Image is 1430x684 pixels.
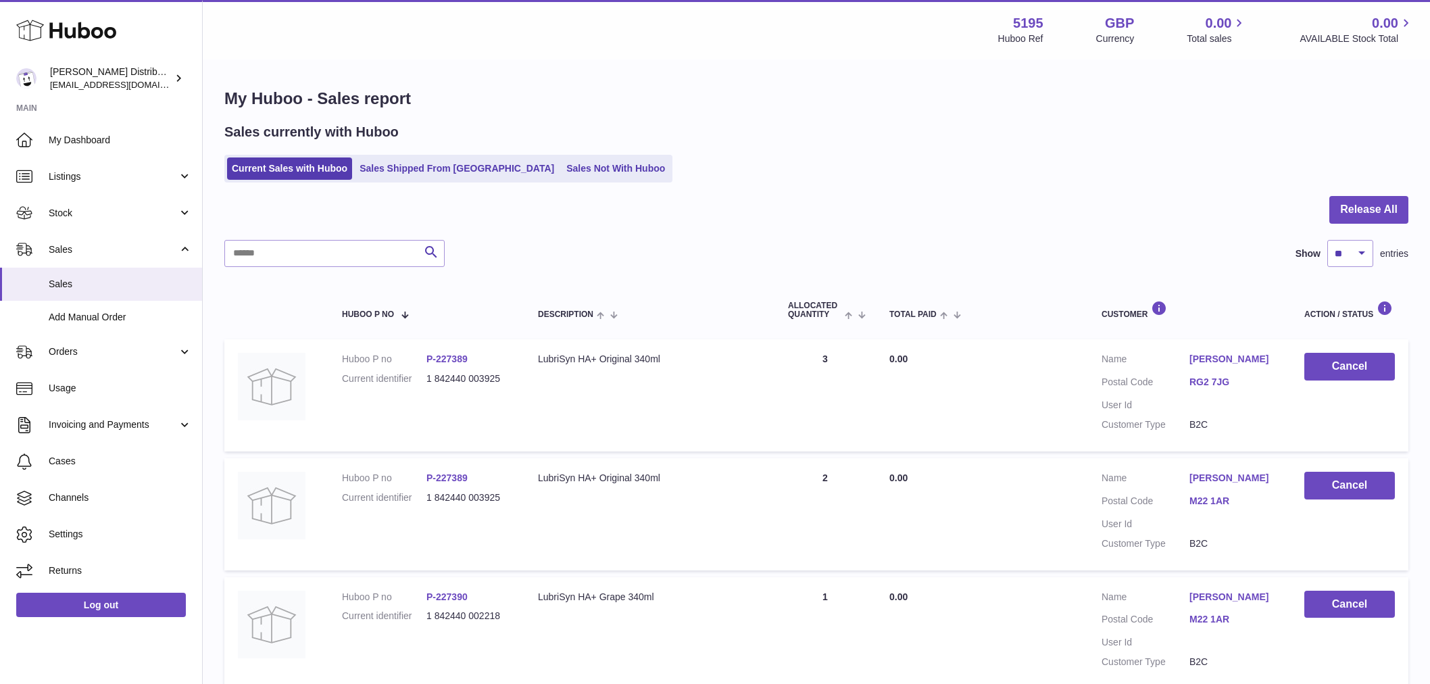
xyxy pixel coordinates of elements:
[49,455,192,468] span: Cases
[1096,32,1135,45] div: Currency
[1105,14,1134,32] strong: GBP
[426,491,511,504] dd: 1 842440 003925
[342,372,426,385] dt: Current identifier
[1189,495,1277,508] a: M22 1AR
[49,311,192,324] span: Add Manual Order
[538,472,761,485] div: LubriSyn HA+ Original 340ml
[1189,418,1277,431] dd: B2C
[1304,472,1395,499] button: Cancel
[426,591,468,602] a: P-227390
[342,610,426,622] dt: Current identifier
[227,157,352,180] a: Current Sales with Huboo
[1102,636,1189,649] dt: User Id
[774,339,876,451] td: 3
[224,88,1408,109] h1: My Huboo - Sales report
[426,372,511,385] dd: 1 842440 003925
[538,353,761,366] div: LubriSyn HA+ Original 340ml
[342,591,426,604] dt: Huboo P no
[1102,301,1277,319] div: Customer
[1102,376,1189,392] dt: Postal Code
[426,472,468,483] a: P-227389
[49,528,192,541] span: Settings
[342,310,394,319] span: Huboo P no
[1304,301,1395,319] div: Action / Status
[1102,591,1189,607] dt: Name
[49,243,178,256] span: Sales
[238,591,305,658] img: no-photo.jpg
[774,458,876,570] td: 2
[49,170,178,183] span: Listings
[16,593,186,617] a: Log out
[355,157,559,180] a: Sales Shipped From [GEOGRAPHIC_DATA]
[1300,32,1414,45] span: AVAILABLE Stock Total
[1102,472,1189,488] dt: Name
[49,207,178,220] span: Stock
[1013,14,1043,32] strong: 5195
[1304,591,1395,618] button: Cancel
[1187,32,1247,45] span: Total sales
[1102,537,1189,550] dt: Customer Type
[1102,613,1189,629] dt: Postal Code
[1102,518,1189,531] dt: User Id
[49,491,192,504] span: Channels
[342,353,426,366] dt: Huboo P no
[1300,14,1414,45] a: 0.00 AVAILABLE Stock Total
[50,79,199,90] span: [EMAIL_ADDRESS][DOMAIN_NAME]
[998,32,1043,45] div: Huboo Ref
[1206,14,1232,32] span: 0.00
[1189,656,1277,668] dd: B2C
[426,610,511,622] dd: 1 842440 002218
[49,345,178,358] span: Orders
[16,68,36,89] img: mccormackdistr@gmail.com
[50,66,172,91] div: [PERSON_NAME] Distribution
[1189,537,1277,550] dd: B2C
[889,472,908,483] span: 0.00
[342,472,426,485] dt: Huboo P no
[1102,656,1189,668] dt: Customer Type
[1329,196,1408,224] button: Release All
[1189,353,1277,366] a: [PERSON_NAME]
[1102,399,1189,412] dt: User Id
[49,382,192,395] span: Usage
[1304,353,1395,381] button: Cancel
[49,134,192,147] span: My Dashboard
[49,278,192,291] span: Sales
[1372,14,1398,32] span: 0.00
[1189,376,1277,389] a: RG2 7JG
[1102,418,1189,431] dt: Customer Type
[1102,353,1189,369] dt: Name
[1189,591,1277,604] a: [PERSON_NAME]
[49,418,178,431] span: Invoicing and Payments
[1189,613,1277,626] a: M22 1AR
[342,491,426,504] dt: Current identifier
[1189,472,1277,485] a: [PERSON_NAME]
[49,564,192,577] span: Returns
[238,353,305,420] img: no-photo.jpg
[1380,247,1408,260] span: entries
[788,301,841,319] span: ALLOCATED Quantity
[224,123,399,141] h2: Sales currently with Huboo
[562,157,670,180] a: Sales Not With Huboo
[426,353,468,364] a: P-227389
[889,310,937,319] span: Total paid
[889,353,908,364] span: 0.00
[889,591,908,602] span: 0.00
[538,591,761,604] div: LubriSyn HA+ Grape 340ml
[1187,14,1247,45] a: 0.00 Total sales
[538,310,593,319] span: Description
[1102,495,1189,511] dt: Postal Code
[238,472,305,539] img: no-photo.jpg
[1296,247,1321,260] label: Show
